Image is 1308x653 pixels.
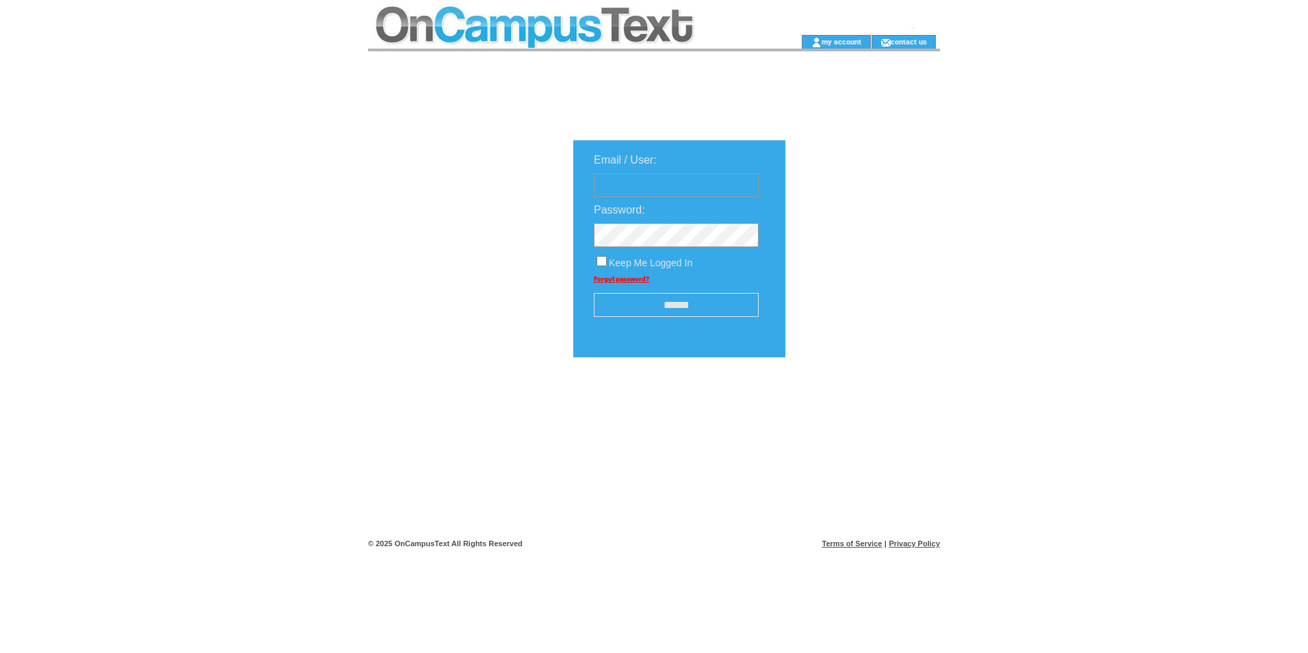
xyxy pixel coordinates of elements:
[368,539,523,548] span: © 2025 OnCampusText All Rights Reserved
[594,275,649,283] a: Forgot password?
[822,37,861,46] a: my account
[825,392,893,409] img: transparent.png
[880,37,891,48] img: contact_us_icon.gif
[609,257,692,268] span: Keep Me Logged In
[594,204,645,216] span: Password:
[594,154,657,166] span: Email / User:
[811,37,822,48] img: account_icon.gif
[889,539,940,548] a: Privacy Policy
[822,539,882,548] a: Terms of Service
[885,539,887,548] span: |
[891,37,927,46] a: contact us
